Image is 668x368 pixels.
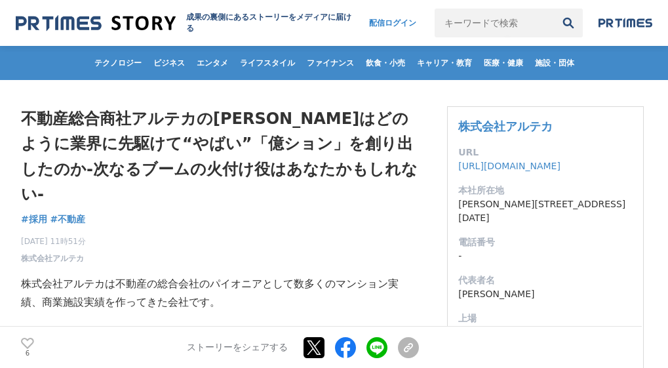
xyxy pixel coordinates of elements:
[479,46,528,80] a: 医療・健康
[412,58,477,68] span: キャリア・教育
[89,58,147,68] span: テクノロジー
[21,350,34,357] p: 6
[458,312,633,325] dt: 上場
[554,9,583,37] button: 検索
[235,58,300,68] span: ライフスタイル
[191,46,233,80] a: エンタメ
[356,9,429,37] a: 配信ログイン
[191,58,233,68] span: エンタメ
[458,325,633,339] dd: 未上場
[187,342,288,354] p: ストーリーをシェアする
[21,213,47,225] span: #採用
[16,14,176,32] img: 成果の裏側にあるストーリーをメディアに届ける
[21,106,419,207] h1: 不動産総合商社アルテカの[PERSON_NAME]はどのように業界に先駆けて“やばい”「億ション」を創り出したのか-次なるブームの火付け役はあなたかもしれない-
[361,46,410,80] a: 飲食・小売
[302,46,359,80] a: ファイナンス
[21,253,84,264] a: 株式会社アルテカ
[530,46,580,80] a: 施設・団体
[479,58,528,68] span: 医療・健康
[21,235,86,247] span: [DATE] 11時51分
[302,58,359,68] span: ファイナンス
[458,235,633,249] dt: 電話番号
[458,274,633,287] dt: 代表者名
[458,161,560,171] a: [URL][DOMAIN_NAME]
[235,46,300,80] a: ライフスタイル
[89,46,147,80] a: テクノロジー
[458,146,633,159] dt: URL
[599,18,652,28] img: prtimes
[412,46,477,80] a: キャリア・教育
[16,12,356,34] a: 成果の裏側にあるストーリーをメディアに届ける 成果の裏側にあるストーリーをメディアに届ける
[148,46,190,80] a: ビジネス
[21,275,419,313] p: 株式会社アルテカは不動産の総合会社のパイオニアとして数多くのマンション実績、商業施設実績を作ってきた会社です。
[186,12,357,34] h2: 成果の裏側にあるストーリーをメディアに届ける
[50,213,86,225] span: #不動産
[435,9,554,37] input: キーワードで検索
[458,119,553,133] a: 株式会社アルテカ
[50,213,86,226] a: #不動産
[458,287,633,301] dd: [PERSON_NAME]
[458,249,633,263] dd: -
[458,197,633,225] dd: [PERSON_NAME][STREET_ADDRESS][DATE]
[21,213,47,226] a: #採用
[148,58,190,68] span: ビジネス
[361,58,410,68] span: 飲食・小売
[530,58,580,68] span: 施設・団体
[458,184,633,197] dt: 本社所在地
